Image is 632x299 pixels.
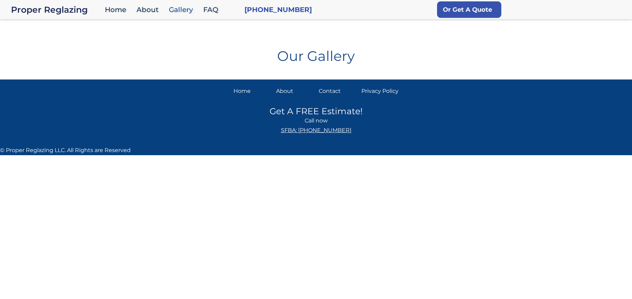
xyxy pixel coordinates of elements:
[11,5,101,14] div: Proper Reglazing
[319,86,356,96] a: Contact
[11,5,101,14] a: home
[165,2,200,17] a: Gallery
[437,1,501,18] a: Or Get A Quote
[101,2,133,17] a: Home
[133,2,165,17] a: About
[200,2,225,17] a: FAQ
[233,86,271,96] a: Home
[244,5,312,14] a: [PHONE_NUMBER]
[276,86,313,96] a: About
[361,86,399,96] a: Privacy Policy
[10,44,622,63] h1: Our Gallery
